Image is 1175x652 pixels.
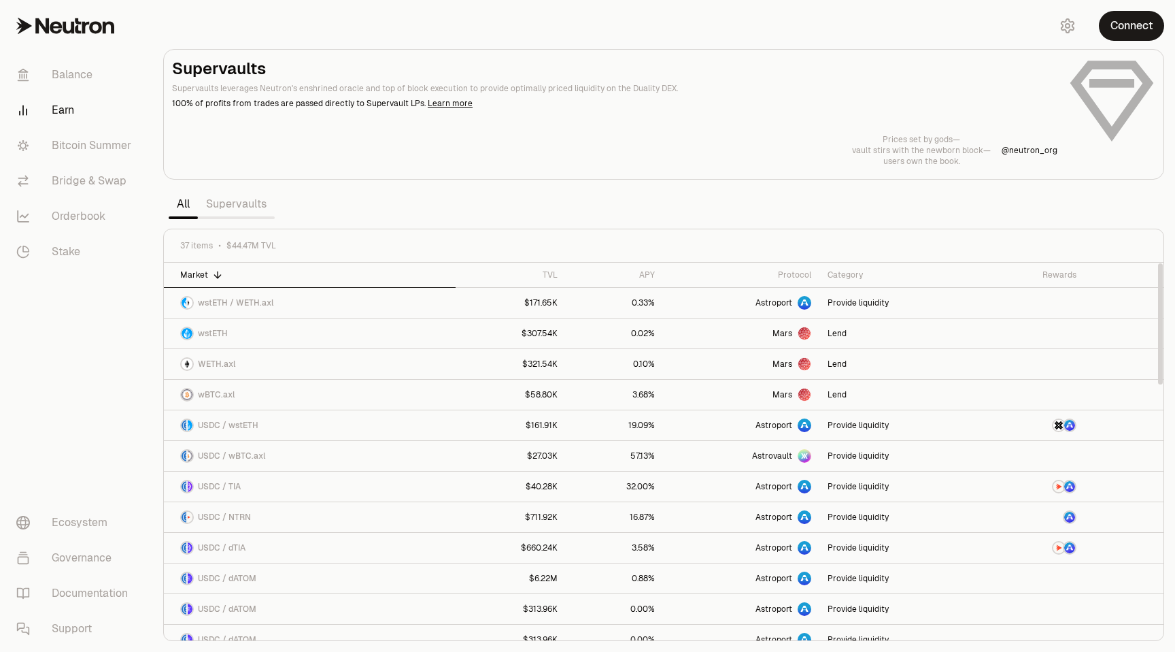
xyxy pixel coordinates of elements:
img: USDC Logo [182,512,186,523]
img: NTRN Logo [1053,542,1064,553]
a: wstETH LogoWETH.axl LogowstETH / WETH.axl [164,288,456,318]
img: wBTC.axl Logo [182,389,192,400]
p: 100% of profits from trades are passed directly to Supervault LPs. [172,97,1057,110]
span: 37 items [180,240,213,251]
a: @neutron_org [1002,145,1057,156]
img: USDC Logo [182,573,186,584]
a: Provide liquidity [819,564,980,593]
span: Astroport [755,634,792,645]
img: WETH.axl Logo [182,359,192,370]
a: 0.10% [566,349,663,379]
span: USDC / dATOM [198,604,256,615]
span: USDC / dATOM [198,573,256,584]
a: Astroport [663,564,819,593]
a: $6.22M [456,564,566,593]
div: APY [574,270,655,280]
a: $40.28K [456,472,566,502]
a: 0.33% [566,288,663,318]
a: $58.80K [456,380,566,410]
a: Mars [663,319,819,348]
a: Balance [5,57,147,93]
img: ASTRO Logo [1064,542,1075,553]
p: users own the book. [852,156,991,167]
a: 16.87% [566,502,663,532]
a: Provide liquidity [819,441,980,471]
a: AXL LogoASTRO Logo [980,410,1084,440]
span: Astroport [755,542,792,553]
a: 0.02% [566,319,663,348]
a: ASTRO Logo [980,502,1084,532]
img: AXL Logo [1053,420,1064,431]
img: ASTRO Logo [1064,481,1075,492]
a: Bridge & Swap [5,163,147,199]
span: wstETH / WETH.axl [198,297,273,308]
span: wBTC.axl [198,389,235,400]
span: Mars [772,389,792,400]
a: $711.92K [456,502,566,532]
a: Supervaults [198,191,275,218]
img: dATOM Logo [188,604,192,615]
a: WETH.axl LogoWETH.axl [164,349,456,379]
a: Documentation [5,576,147,611]
a: Orderbook [5,199,147,234]
p: Supervaults leverages Neutron's enshrined oracle and top of block execution to provide optimally ... [172,82,1057,95]
a: Provide liquidity [819,594,980,624]
span: Astroport [755,512,792,523]
a: Astroport [663,288,819,318]
a: Astroport [663,472,819,502]
a: $660.24K [456,533,566,563]
span: Astroport [755,573,792,584]
img: NTRN Logo [1053,481,1064,492]
img: wstETH Logo [188,420,192,431]
a: Astroport [663,594,819,624]
img: USDC Logo [182,481,186,492]
a: Earn [5,93,147,128]
a: Learn more [428,98,473,109]
div: Category [828,270,972,280]
a: Astrovault [663,441,819,471]
a: $307.54K [456,319,566,348]
span: Astroport [755,297,792,308]
a: USDC LogodTIA LogoUSDC / dTIA [164,533,456,563]
p: Prices set by gods— [852,134,991,145]
span: USDC / dTIA [198,542,245,553]
span: wstETH [198,328,228,339]
a: All [169,191,198,218]
a: Astroport [663,410,819,440]
a: Ecosystem [5,505,147,540]
a: Mars [663,380,819,410]
a: Astroport [663,502,819,532]
img: wBTC.axl Logo [188,451,192,461]
span: Mars [772,328,792,339]
a: Provide liquidity [819,472,980,502]
a: 57.13% [566,441,663,471]
span: Astroport [755,420,792,431]
img: dATOM Logo [188,573,192,584]
img: wstETH Logo [182,328,192,339]
span: USDC / wBTC.axl [198,451,265,461]
a: Stake [5,234,147,270]
a: wBTC.axl LogowBTC.axl [164,380,456,410]
a: $161.91K [456,410,566,440]
img: USDC Logo [182,542,186,553]
img: wstETH Logo [182,297,186,308]
a: USDC LogoTIA LogoUSDC / TIA [164,472,456,502]
a: Lend [819,349,980,379]
a: 0.00% [566,594,663,624]
button: Connect [1099,11,1164,41]
img: USDC Logo [182,420,186,431]
img: USDC Logo [182,604,186,615]
h2: Supervaults [172,58,1057,80]
div: Protocol [671,270,811,280]
a: Provide liquidity [819,502,980,532]
a: NTRN LogoASTRO Logo [980,533,1084,563]
a: 3.58% [566,533,663,563]
span: USDC / TIA [198,481,241,492]
img: NTRN Logo [188,512,192,523]
img: dTIA Logo [188,542,192,553]
a: 32.00% [566,472,663,502]
a: Provide liquidity [819,410,980,440]
p: @ neutron_org [1002,145,1057,156]
a: 0.88% [566,564,663,593]
span: Astroport [755,604,792,615]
